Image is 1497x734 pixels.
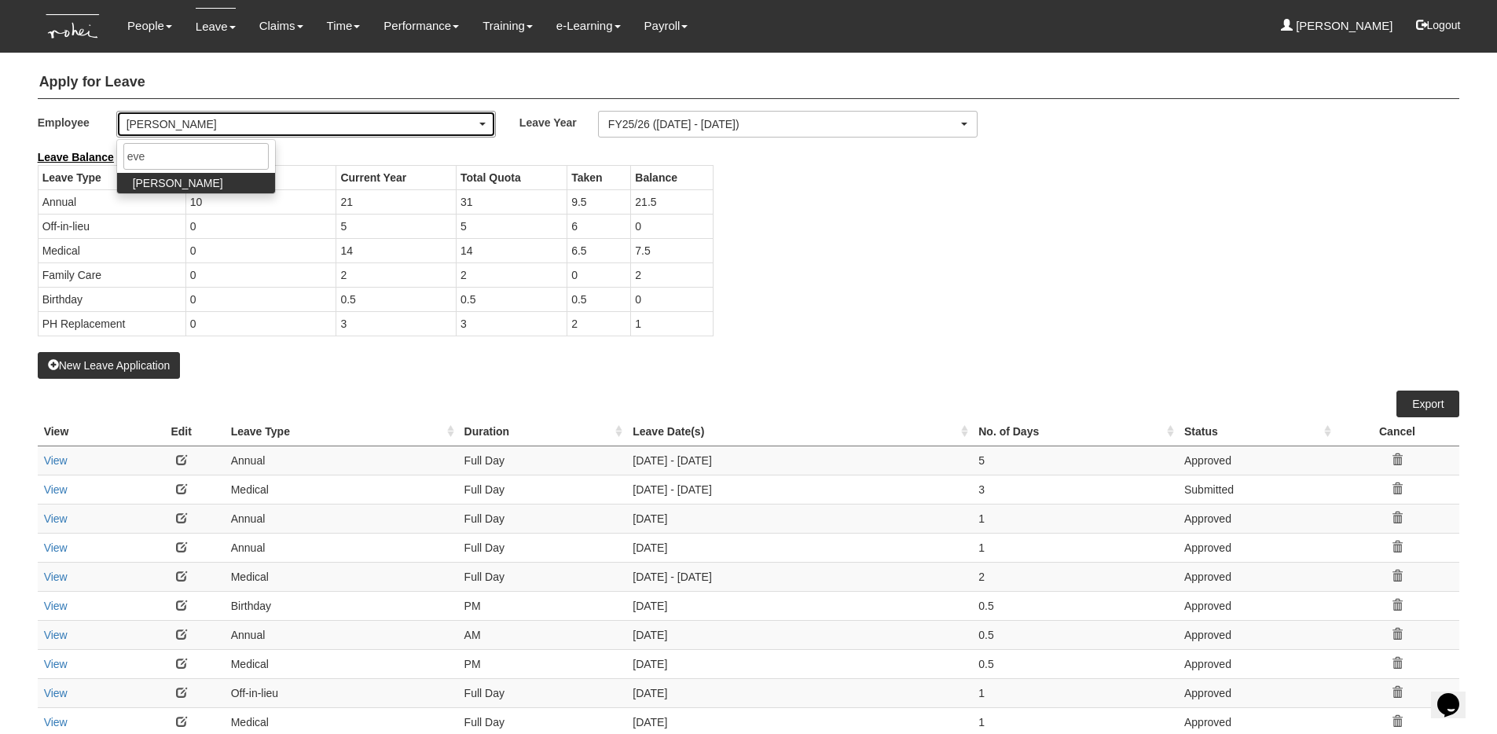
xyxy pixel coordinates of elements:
[44,571,68,583] a: View
[225,591,458,620] td: Birthday
[225,533,458,562] td: Annual
[567,189,631,214] td: 9.5
[185,214,336,238] td: 0
[458,475,627,504] td: Full Day
[225,417,458,446] th: Leave Type : activate to sort column ascending
[336,238,457,262] td: 14
[1178,562,1335,591] td: Approved
[1178,446,1335,475] td: Approved
[631,311,713,336] td: 1
[458,417,627,446] th: Duration : activate to sort column ascending
[38,287,185,311] td: Birthday
[972,620,1178,649] td: 0.5
[458,504,627,533] td: Full Day
[38,165,185,189] th: Leave Type
[336,311,457,336] td: 3
[138,417,225,446] th: Edit
[644,8,688,44] a: Payroll
[225,504,458,533] td: Annual
[626,533,972,562] td: [DATE]
[567,262,631,287] td: 0
[1178,649,1335,678] td: Approved
[38,311,185,336] td: PH Replacement
[225,475,458,504] td: Medical
[1335,417,1460,446] th: Cancel
[44,541,68,554] a: View
[133,175,223,191] span: [PERSON_NAME]
[567,311,631,336] td: 2
[1281,8,1393,44] a: [PERSON_NAME]
[44,483,68,496] a: View
[456,311,567,336] td: 3
[972,649,1178,678] td: 0.5
[458,533,627,562] td: Full Day
[626,649,972,678] td: [DATE]
[38,151,114,163] b: Leave Balance
[482,8,533,44] a: Training
[225,620,458,649] td: Annual
[38,111,116,134] label: Employee
[458,562,627,591] td: Full Day
[458,446,627,475] td: Full Day
[972,533,1178,562] td: 1
[38,214,185,238] td: Off-in-lieu
[458,620,627,649] td: AM
[1178,533,1335,562] td: Approved
[38,352,181,379] button: New Leave Application
[972,417,1178,446] th: No. of Days : activate to sort column ascending
[1178,591,1335,620] td: Approved
[631,165,713,189] th: Balance
[1178,678,1335,707] td: Approved
[1405,6,1472,44] button: Logout
[336,214,457,238] td: 5
[196,8,236,45] a: Leave
[225,446,458,475] td: Annual
[336,287,457,311] td: 0.5
[336,262,457,287] td: 2
[456,189,567,214] td: 31
[225,562,458,591] td: Medical
[519,111,598,134] label: Leave Year
[458,649,627,678] td: PM
[1178,620,1335,649] td: Approved
[38,417,138,446] th: View
[336,165,457,189] th: Current Year
[38,262,185,287] td: Family Care
[127,116,476,132] div: [PERSON_NAME]
[1178,417,1335,446] th: Status : activate to sort column ascending
[626,620,972,649] td: [DATE]
[631,189,713,214] td: 21.5
[116,111,496,138] button: [PERSON_NAME]
[567,214,631,238] td: 6
[44,454,68,467] a: View
[185,238,336,262] td: 0
[456,165,567,189] th: Total Quota
[1178,475,1335,504] td: Submitted
[38,189,185,214] td: Annual
[458,678,627,707] td: Full Day
[567,287,631,311] td: 0.5
[225,678,458,707] td: Off-in-lieu
[44,600,68,612] a: View
[456,287,567,311] td: 0.5
[972,446,1178,475] td: 5
[259,8,303,44] a: Claims
[123,143,269,170] input: Search
[631,214,713,238] td: 0
[44,687,68,699] a: View
[631,287,713,311] td: 0
[185,262,336,287] td: 0
[44,629,68,641] a: View
[336,189,457,214] td: 21
[458,591,627,620] td: PM
[631,238,713,262] td: 7.5
[225,649,458,678] td: Medical
[626,562,972,591] td: [DATE] - [DATE]
[127,8,172,44] a: People
[972,591,1178,620] td: 0.5
[456,238,567,262] td: 14
[972,504,1178,533] td: 1
[1178,504,1335,533] td: Approved
[456,262,567,287] td: 2
[556,8,621,44] a: e-Learning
